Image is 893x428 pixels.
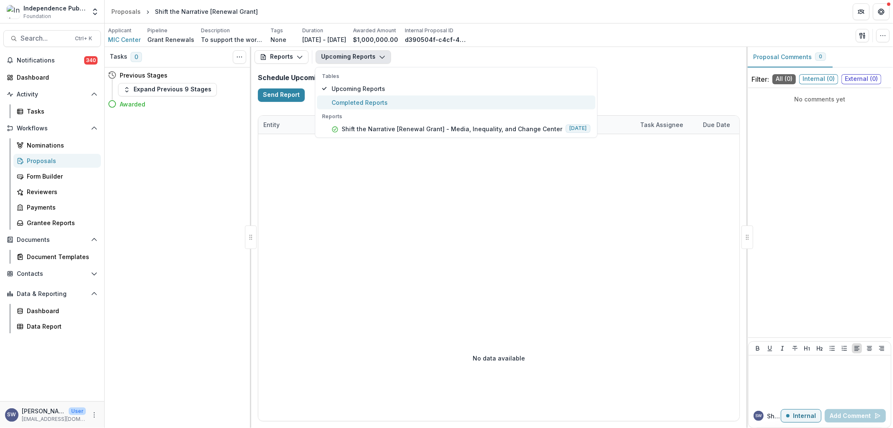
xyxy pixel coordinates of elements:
a: Dashboard [13,304,101,318]
div: Grantee Reports [27,218,94,227]
div: Shift the Narrative [Renewal Grant] [155,7,258,16]
p: No comments yet [751,95,888,104]
span: Internal ( 0 ) [799,74,838,84]
img: Independence Public Media Foundation [7,5,20,18]
a: Payments [13,200,101,214]
p: [PERSON_NAME] [22,407,65,415]
span: Notifications [17,57,84,64]
button: Open entity switcher [89,3,101,20]
button: Align Left [852,343,862,353]
button: Strike [790,343,800,353]
p: Internal [793,412,816,420]
a: Form Builder [13,169,101,183]
a: Document Templates [13,250,101,264]
div: Task Assignee [635,120,688,129]
button: Add Comment [825,409,886,423]
p: To support the work of Free Press, Movement Alliance Project (MAP) and Media, Inequality & Change... [201,35,264,44]
div: Sherella Williams [8,412,16,418]
span: Contacts [17,270,87,278]
div: Proposals [111,7,141,16]
button: Open Activity [3,88,101,101]
a: Dashboard [3,70,101,84]
span: 0 [131,52,142,62]
div: Entity [258,116,363,134]
button: Send Report [258,88,305,102]
span: 0 [819,54,822,60]
a: MIC Center [108,35,141,44]
p: Description [201,27,230,34]
button: Upcoming Reports [316,50,391,64]
div: Nominations [27,141,94,150]
p: Applicant [108,27,131,34]
div: Sherella Williams [755,414,762,418]
div: Reviewers [27,187,94,196]
div: Due Date [698,116,761,134]
p: Shift the Narrative [Renewal Grant] - Media, Inequality, and Change Center [342,124,562,133]
a: Data Report [13,319,101,333]
button: Heading 2 [815,343,825,353]
button: Heading 1 [802,343,812,353]
a: Proposals [108,5,144,18]
button: Internal [781,409,821,423]
a: Tasks [13,104,101,118]
p: [DATE] - [DATE] [302,35,346,44]
button: Proposal Comments [746,47,833,67]
p: Awarded Amount [353,27,396,34]
div: Dashboard [27,306,94,315]
button: Get Help [873,3,890,20]
button: Align Center [865,343,875,353]
button: Open Documents [3,233,101,246]
span: All ( 0 ) [772,74,796,84]
button: More [89,410,99,420]
div: Entity [258,120,285,129]
span: External ( 0 ) [842,74,881,84]
button: Underline [765,343,775,353]
button: Toggle View Cancelled Tasks [233,50,246,64]
div: Proposals [27,156,94,165]
button: Open Data & Reporting [3,287,101,301]
button: Bullet List [827,343,837,353]
p: No data available [473,354,525,363]
p: [EMAIL_ADDRESS][DOMAIN_NAME] [22,415,86,423]
p: Sherella W [767,412,781,420]
div: Ctrl + K [73,34,94,43]
p: User [69,407,86,415]
button: Notifications340 [3,54,101,67]
button: Open Contacts [3,267,101,280]
div: Due Date [698,120,735,129]
div: Payments [27,203,94,212]
span: 340 [84,56,98,65]
h3: Tasks [110,53,127,60]
button: Open Workflows [3,122,101,135]
span: Activity [17,91,87,98]
p: Reports [322,112,590,120]
span: Documents [17,236,87,244]
p: d390504f-c4cf-4c46-9d04-a4c33f0543d0 [405,35,468,44]
div: Tasks [27,107,94,116]
button: Bold [753,343,763,353]
span: Data & Reporting [17,291,87,298]
button: Expand Previous 9 Stages [118,83,217,96]
p: Internal Proposal ID [405,27,453,34]
p: Filter: [751,74,769,84]
span: Workflows [17,125,87,132]
p: Duration [302,27,323,34]
button: Partners [853,3,870,20]
div: Document Templates [27,252,94,261]
p: Tags [270,27,283,34]
span: [DATE] [566,124,590,132]
button: Ordered List [839,343,849,353]
p: $1,000,000.00 [353,35,398,44]
button: Reports [255,50,309,64]
p: Tables [322,72,590,80]
a: Nominations [13,138,101,152]
button: Italicize [777,343,787,353]
h2: Schedule Upcoming Reports [258,74,740,82]
div: Independence Public Media Foundation [23,4,86,13]
button: Search... [3,30,101,47]
span: Foundation [23,13,51,20]
a: Reviewers [13,185,101,199]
